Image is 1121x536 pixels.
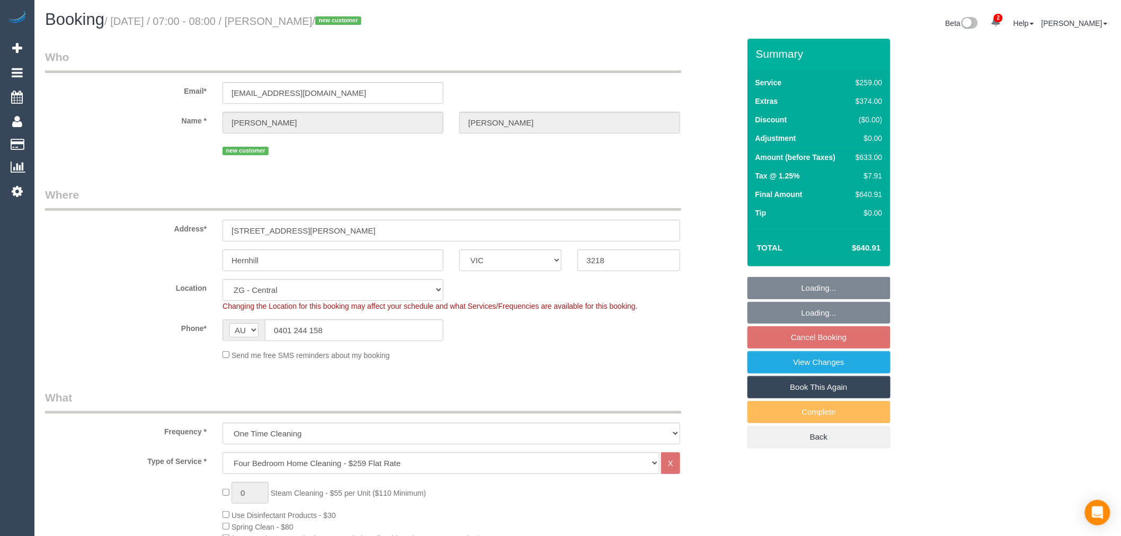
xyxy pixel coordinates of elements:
div: $0.00 [851,208,882,218]
span: new customer [315,16,361,25]
input: First Name* [223,112,443,133]
label: Final Amount [755,189,803,200]
span: Changing the Location for this booking may affect your schedule and what Services/Frequencies are... [223,302,637,310]
div: ($0.00) [851,114,882,125]
input: Post Code* [577,249,680,271]
h4: $640.91 [820,244,880,253]
div: $0.00 [851,133,882,144]
a: [PERSON_NAME] [1042,19,1108,28]
small: / [DATE] / 07:00 - 08:00 / [PERSON_NAME] [104,15,364,27]
label: Phone* [37,319,215,334]
div: $640.91 [851,189,882,200]
label: Tax @ 1.25% [755,171,800,181]
span: Steam Cleaning - $55 per Unit ($110 Minimum) [271,489,426,497]
span: Booking [45,10,104,29]
span: new customer [223,147,269,155]
div: Open Intercom Messenger [1085,500,1110,525]
img: Automaid Logo [6,11,28,25]
span: Spring Clean - $80 [232,523,293,531]
label: Location [37,279,215,293]
label: Address* [37,220,215,234]
a: Beta [946,19,978,28]
h3: Summary [756,48,885,60]
div: $633.00 [851,152,882,163]
input: Email* [223,82,443,104]
div: $374.00 [851,96,882,106]
label: Email* [37,82,215,96]
label: Tip [755,208,767,218]
input: Phone* [265,319,443,341]
label: Adjustment [755,133,796,144]
label: Name * [37,112,215,126]
img: New interface [960,17,978,31]
input: Suburb* [223,249,443,271]
label: Service [755,77,782,88]
strong: Total [757,243,783,252]
a: Back [748,426,891,448]
label: Frequency * [37,423,215,437]
span: 2 [994,14,1003,22]
label: Type of Service * [37,452,215,467]
div: $7.91 [851,171,882,181]
legend: Who [45,49,681,73]
span: Use Disinfectant Products - $30 [232,511,336,520]
label: Amount (before Taxes) [755,152,835,163]
a: Book This Again [748,376,891,398]
a: 2 [985,11,1006,34]
a: View Changes [748,351,891,373]
a: Help [1013,19,1034,28]
legend: Where [45,187,681,211]
div: $259.00 [851,77,882,88]
legend: What [45,390,681,414]
span: Send me free SMS reminders about my booking [232,351,390,360]
label: Extras [755,96,778,106]
label: Discount [755,114,787,125]
span: / [313,15,365,27]
input: Last Name* [459,112,680,133]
